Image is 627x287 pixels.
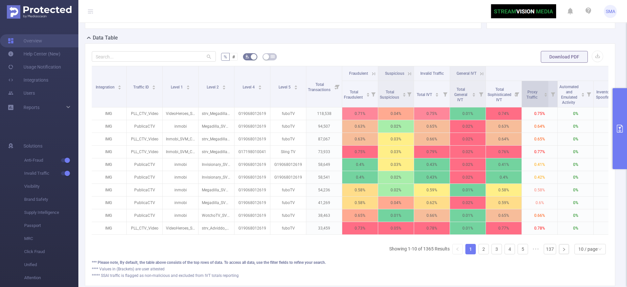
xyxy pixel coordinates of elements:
[522,222,557,234] p: 0.78%
[8,47,60,60] a: Help Center (New)
[505,244,515,254] li: 4
[234,120,270,133] p: G19068012619
[456,247,459,251] i: icon: left
[405,81,414,107] i: Filter menu
[270,107,306,120] p: fuboTV
[270,184,306,196] p: fuboTV
[127,209,162,222] p: PublicaCTV
[558,107,593,120] p: 0%
[378,197,414,209] p: 0.04%
[234,133,270,145] p: G19068012619
[518,244,528,254] a: 5
[8,34,42,47] a: Overview
[91,120,126,133] p: IMG
[92,51,216,62] input: Search...
[234,146,270,158] p: G17198010041
[163,184,198,196] p: inmobi
[559,85,579,105] span: Automated and Emulated Activity
[342,222,378,234] p: 0.73%
[234,197,270,209] p: G19068012619
[306,120,342,133] p: 94,507
[234,107,270,120] p: G19068012619
[91,107,126,120] p: IMG
[270,197,306,209] p: fuboTV
[24,258,78,271] span: Unified
[450,120,486,133] p: 0.02%
[127,184,162,196] p: PublicaCTV
[349,71,368,76] span: Fraudulent
[91,197,126,209] p: IMG
[163,197,198,209] p: inmobi
[224,54,227,59] span: %
[522,120,557,133] p: 0.64%
[486,120,522,133] p: 0.63%
[344,90,364,100] span: Total Fraudulent
[91,158,126,171] p: IMG
[222,87,226,89] i: icon: caret-down
[133,85,150,89] span: Traffic ID
[270,120,306,133] p: fuboTV
[24,206,78,219] span: Supply Intelligence
[486,146,522,158] p: 0.76%
[380,90,400,100] span: Total Suspicious
[531,244,541,254] span: •••
[558,222,593,234] p: 0%
[558,171,593,183] p: 0%
[450,133,486,145] p: 0.02%
[578,244,598,254] div: 10 / page
[486,197,522,209] p: 0.59%
[199,158,234,171] p: Invisionary_SVM_CTV_P_Indirect_$4.5
[93,34,118,42] h2: Data Table
[152,84,156,88] div: Sort
[294,87,297,89] i: icon: caret-down
[127,133,162,145] p: PLL_CTV_Video
[92,273,608,279] div: ***** SSAI traffic is flagged as non-malicious and excluded from IVT totals reporting
[402,92,406,94] i: icon: caret-up
[186,87,190,89] i: icon: caret-down
[414,158,450,171] p: 0.43%
[24,154,78,167] span: Anti-Fraud
[435,94,439,96] i: icon: caret-down
[378,158,414,171] p: 0.03%
[544,92,548,96] div: Sort
[96,85,116,89] span: Integration
[450,197,486,209] p: 0.02%
[24,245,78,258] span: Click Fraud
[522,197,557,209] p: 0.6%
[420,71,444,76] span: Invalid Traffic
[369,81,378,107] i: Filter menu
[486,107,522,120] p: 0.74%
[306,197,342,209] p: 41,269
[7,5,72,19] img: Protected Media
[24,180,78,193] span: Visibility
[186,84,190,88] div: Sort
[199,171,234,183] p: Invisionary_SVM_CTV_$4.5
[234,184,270,196] p: G19068012619
[199,120,234,133] p: Megadilla_SVM_P_CTV_$4_Plex
[606,5,615,18] span: SMA
[306,158,342,171] p: 58,649
[163,209,198,222] p: inmobi
[544,92,548,94] i: icon: caret-up
[435,92,439,94] i: icon: caret-up
[450,222,486,234] p: 0.01%
[366,92,370,94] i: icon: caret-up
[245,55,249,58] i: icon: bg-colors
[476,81,486,107] i: Filter menu
[486,158,522,171] p: 0.41%
[127,107,162,120] p: PLL_CTV_Video
[91,209,126,222] p: IMG
[414,120,450,133] p: 0.65%
[92,266,608,272] div: **** Values in (Brackets) are user attested
[581,94,585,96] i: icon: caret-down
[258,84,262,86] i: icon: caret-up
[8,73,48,87] a: Integrations
[558,146,593,158] p: 0%
[258,87,262,89] i: icon: caret-down
[562,247,566,251] i: icon: right
[342,197,378,209] p: 0.58%
[171,85,184,89] span: Level 1
[491,244,502,254] li: 3
[378,171,414,183] p: 0.02%
[342,120,378,133] p: 0.63%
